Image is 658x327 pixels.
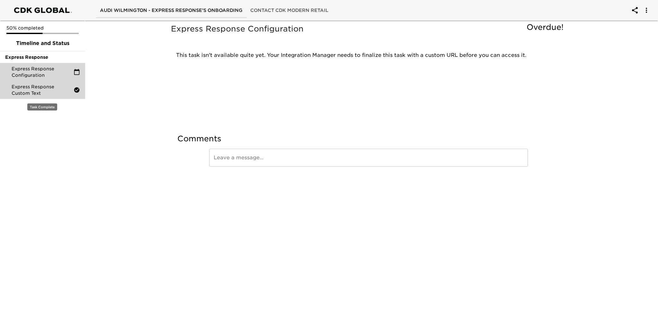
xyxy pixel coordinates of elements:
[5,40,80,47] span: Timeline and Status
[5,54,80,60] span: Express Response
[12,84,74,96] span: Express Response Custom Text
[527,22,564,32] span: Overdue!
[177,134,560,144] h5: Comments
[639,3,654,18] button: account of current user
[100,6,243,14] span: Audi Wilmington - Express Response's Onboarding
[176,51,562,59] p: This task isn't available quite yet. Your Integration Manager needs to finalize this task with a ...
[250,6,328,14] span: Contact CDK Modern Retail
[171,24,567,34] h5: Express Response Configuration
[6,25,79,31] p: 50% completed
[12,66,74,78] span: Express Response Configuration
[627,3,643,18] button: account of current user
